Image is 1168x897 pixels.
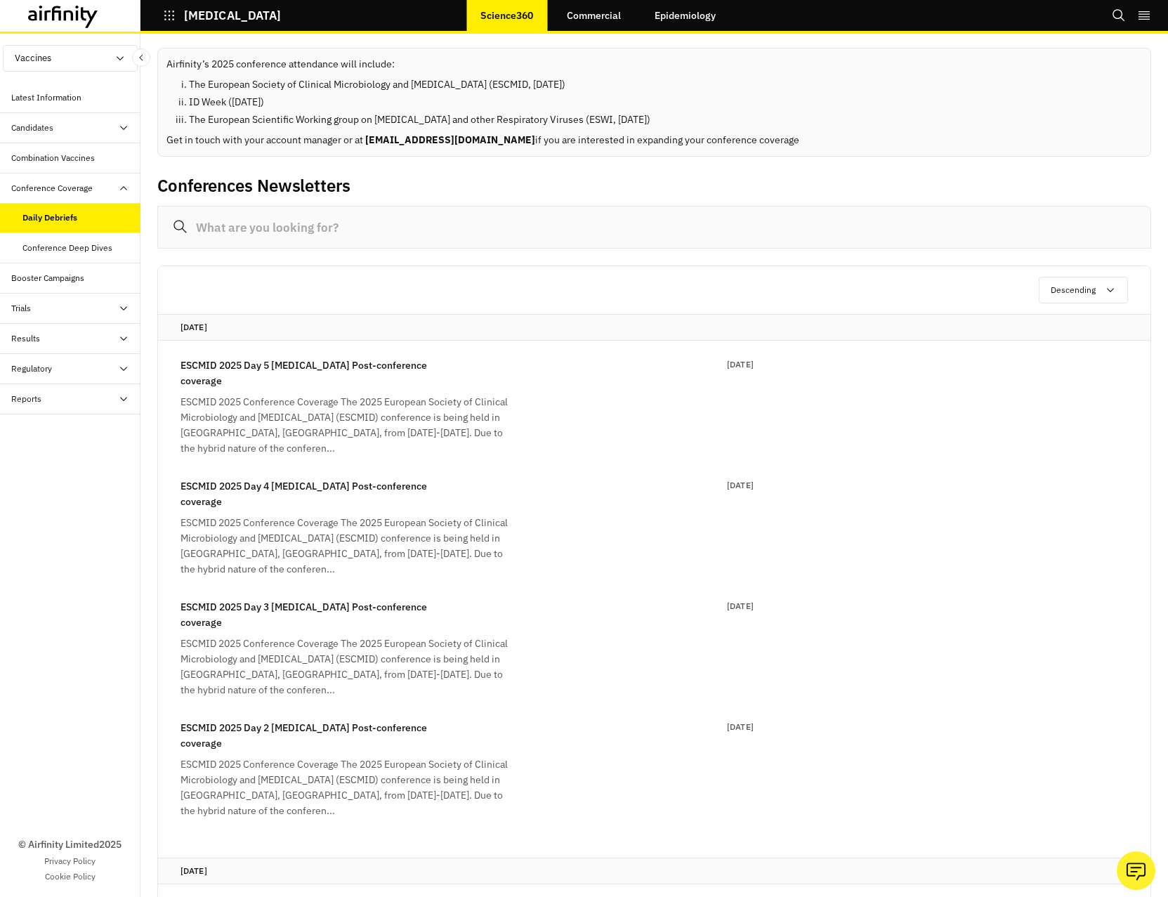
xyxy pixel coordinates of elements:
p: ESCMID 2025 Day 3 [MEDICAL_DATA] Post-conference coverage [181,599,450,630]
p: Get in touch with your account manager or at if you are interested in expanding your conference c... [166,133,1142,148]
li: The European Scientific Working group on [MEDICAL_DATA] and other Respiratory Viruses (ESWI, [DATE]) [189,112,1142,127]
div: Conference Deep Dives [22,242,112,254]
button: Ask our analysts [1117,851,1155,890]
div: ESCMID 2025 Conference Coverage The 2025 European Society of Clinical Microbiology and [MEDICAL_D... [181,636,518,698]
div: Conference Coverage [11,182,93,195]
button: Descending [1039,277,1128,303]
p: [MEDICAL_DATA] [184,9,281,22]
div: Airfinity’s 2025 conference attendance will include: [157,48,1151,157]
div: Latest Information [11,91,81,104]
button: [MEDICAL_DATA] [163,4,281,27]
input: What are you looking for? [157,206,1151,249]
p: Science360 [480,10,533,21]
b: [EMAIL_ADDRESS][DOMAIN_NAME] [365,133,535,146]
h2: Conferences Newsletters [157,176,350,196]
div: Candidates [11,122,53,134]
div: Daily Debriefs [22,211,77,224]
button: Search [1112,4,1126,27]
div: Combination Vaccines [11,152,95,164]
div: Regulatory [11,362,52,375]
p: [DATE] [727,720,754,818]
div: ESCMID 2025 Conference Coverage The 2025 European Society of Clinical Microbiology and [MEDICAL_D... [181,757,518,818]
p: © Airfinity Limited 2025 [18,837,122,852]
div: Results [11,332,40,345]
button: Close Sidebar [132,48,150,67]
div: Trials [11,302,31,315]
p: [DATE] [181,864,1128,878]
li: ​ID Week ([DATE]) [189,95,1142,110]
div: Reports [11,393,41,405]
p: [DATE] [727,599,754,698]
a: Privacy Policy [44,855,96,867]
p: ESCMID 2025 Day 4 [MEDICAL_DATA] Post-conference coverage [181,478,450,509]
p: ESCMID 2025 Day 2 [MEDICAL_DATA] Post-conference coverage [181,720,450,751]
p: [DATE] [727,358,754,456]
div: ESCMID 2025 Conference Coverage The 2025 European Society of Clinical Microbiology and [MEDICAL_D... [181,515,518,577]
div: ESCMID 2025 Conference Coverage The 2025 European Society of Clinical Microbiology and [MEDICAL_D... [181,394,518,456]
button: Vaccines [3,45,138,72]
p: ESCMID 2025 Day 5 [MEDICAL_DATA] Post-conference coverage [181,358,450,388]
a: Cookie Policy [45,870,96,883]
p: [DATE] [727,478,754,577]
p: [DATE] [181,320,1128,334]
li: The European Society of Clinical Microbiology and [MEDICAL_DATA] (ESCMID, [DATE]) [189,77,1142,92]
div: Booster Campaigns [11,272,84,284]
